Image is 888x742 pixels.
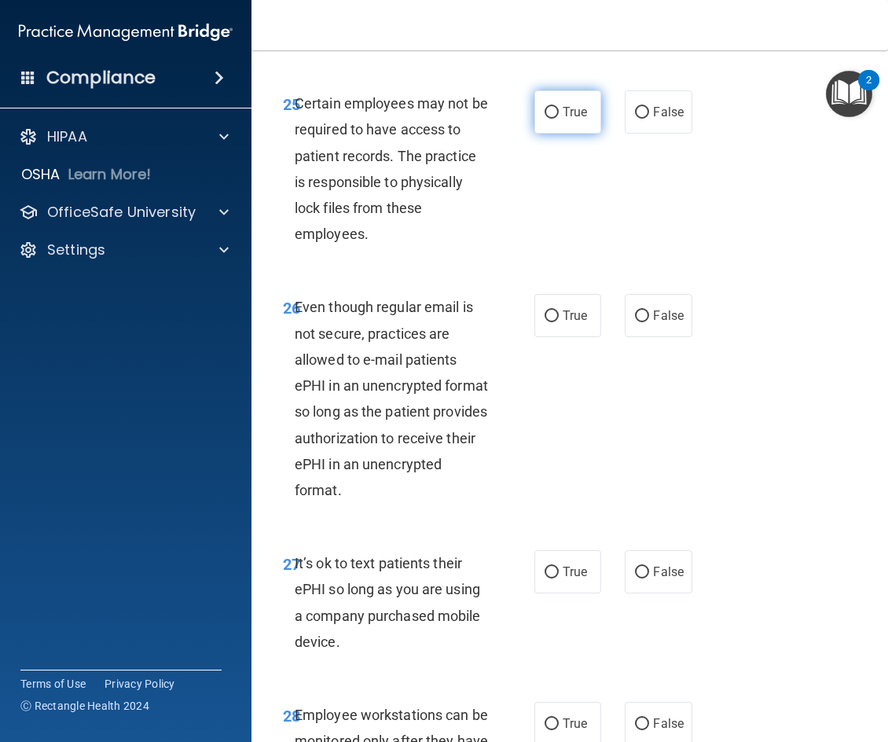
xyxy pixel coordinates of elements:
span: Even though regular email is not secure, practices are allowed to e-mail patients ePHI in an unen... [295,299,488,498]
span: False [653,105,684,119]
p: OSHA [21,165,61,184]
input: True [545,567,559,579]
span: True [563,105,587,119]
input: False [635,567,649,579]
img: PMB logo [19,17,233,48]
span: 25 [283,95,300,114]
span: True [563,308,587,323]
input: False [635,310,649,322]
a: Privacy Policy [105,676,175,692]
span: 26 [283,299,300,318]
span: False [653,308,684,323]
p: Settings [47,241,105,259]
span: It’s ok to text patients their ePHI so long as you are using a company purchased mobile device. [295,555,481,650]
span: False [653,716,684,731]
div: 2 [866,80,871,101]
p: OfficeSafe University [47,203,196,222]
span: True [563,716,587,731]
span: False [653,564,684,579]
input: True [545,718,559,730]
button: Open Resource Center, 2 new notifications [826,71,872,117]
a: Settings [19,241,229,259]
span: Ⓒ Rectangle Health 2024 [20,698,149,714]
a: HIPAA [19,127,229,146]
a: Terms of Use [20,676,86,692]
input: True [545,107,559,119]
a: OfficeSafe University [19,203,229,222]
input: True [545,310,559,322]
span: 28 [283,707,300,725]
span: Certain employees may not be required to have access to patient records. The practice is responsi... [295,95,488,242]
span: 27 [283,555,300,574]
p: Learn More! [68,165,152,184]
input: False [635,107,649,119]
input: False [635,718,649,730]
h4: Compliance [46,67,156,89]
span: True [563,564,587,579]
p: HIPAA [47,127,87,146]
